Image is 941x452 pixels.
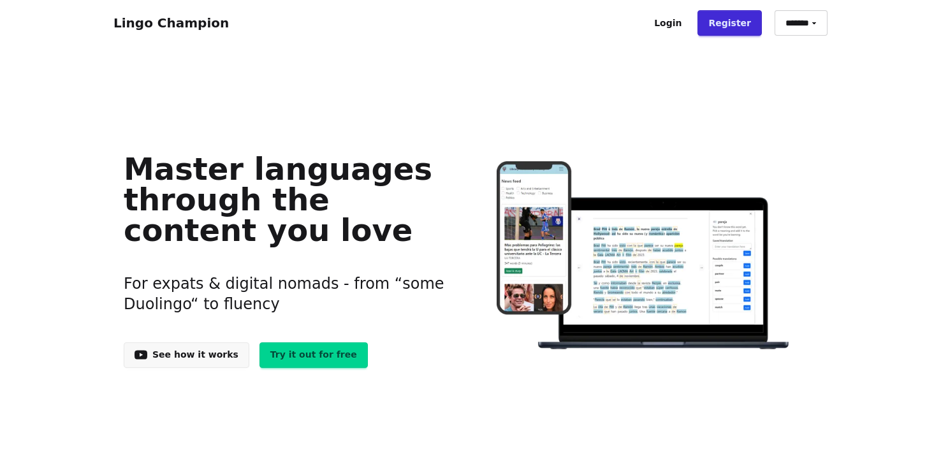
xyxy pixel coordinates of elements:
a: Lingo Champion [113,15,229,31]
a: Try it out for free [259,342,368,368]
a: See how it works [124,342,249,368]
img: Learn languages online [471,161,817,352]
h3: For expats & digital nomads - from “some Duolingo“ to fluency [124,258,451,330]
a: Login [643,10,692,36]
a: Register [697,10,762,36]
h1: Master languages through the content you love [124,154,451,245]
